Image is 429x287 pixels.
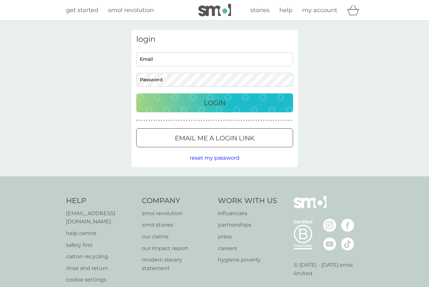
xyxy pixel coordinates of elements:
[142,209,211,218] a: smol revolution
[66,196,136,206] h4: Help
[142,232,211,241] a: our claims
[108,7,154,14] span: smol revolution
[201,119,202,122] p: ●
[276,119,277,122] p: ●
[136,119,138,122] p: ●
[268,119,270,122] p: ●
[218,232,277,241] a: press
[231,119,232,122] p: ●
[141,119,142,122] p: ●
[233,119,235,122] p: ●
[256,119,257,122] p: ●
[190,154,239,162] button: reset my password
[175,133,255,143] p: Email me a login link
[218,256,277,264] a: hygiene poverty
[208,119,210,122] p: ●
[302,7,337,14] span: my account
[171,119,172,122] p: ●
[66,229,136,238] a: help centre
[323,237,336,250] img: visit the smol Youtube page
[236,119,237,122] p: ●
[279,7,292,14] span: help
[176,119,177,122] p: ●
[294,261,363,278] p: © [DATE] - [DATE] smol limited
[243,119,244,122] p: ●
[283,119,284,122] p: ●
[238,119,239,122] p: ●
[151,119,152,122] p: ●
[213,119,215,122] p: ●
[142,244,211,253] a: our impact report
[218,209,277,218] a: influencers
[206,119,207,122] p: ●
[263,119,264,122] p: ●
[161,119,162,122] p: ●
[190,155,239,161] span: reset my password
[142,256,211,272] a: modern slavery statement
[279,6,292,15] a: help
[250,7,270,14] span: stories
[136,35,293,44] h3: login
[221,119,222,122] p: ●
[218,196,277,206] h4: Work With Us
[154,119,155,122] p: ●
[323,219,336,232] img: visit the smol Instagram page
[258,119,259,122] p: ●
[218,244,277,253] a: careers
[290,119,292,122] p: ●
[341,237,354,250] img: visit the smol Tiktok page
[288,119,289,122] p: ●
[218,221,277,229] a: partnerships
[183,119,185,122] p: ●
[226,119,227,122] p: ●
[173,119,175,122] p: ●
[204,98,225,108] p: Login
[273,119,274,122] p: ●
[66,241,136,249] a: safety first
[66,209,136,226] p: [EMAIL_ADDRESS][DOMAIN_NAME]
[248,119,250,122] p: ●
[66,264,136,273] a: rinse and return
[149,119,150,122] p: ●
[281,119,282,122] p: ●
[216,119,217,122] p: ●
[251,119,252,122] p: ●
[178,119,180,122] p: ●
[196,119,197,122] p: ●
[136,93,293,112] button: Login
[191,119,192,122] p: ●
[246,119,247,122] p: ●
[142,196,211,206] h4: Company
[146,119,147,122] p: ●
[228,119,230,122] p: ●
[163,119,165,122] p: ●
[189,119,190,122] p: ●
[143,119,145,122] p: ●
[139,119,140,122] p: ●
[158,119,160,122] p: ●
[186,119,187,122] p: ●
[198,4,231,16] img: smol
[203,119,205,122] p: ●
[181,119,182,122] p: ●
[66,6,98,15] a: get started
[66,276,136,284] a: cookie settings
[66,252,136,261] p: carton recycling
[286,119,287,122] p: ●
[136,128,293,147] button: Email me a login link
[294,196,326,218] img: smol
[142,221,211,229] a: smol stories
